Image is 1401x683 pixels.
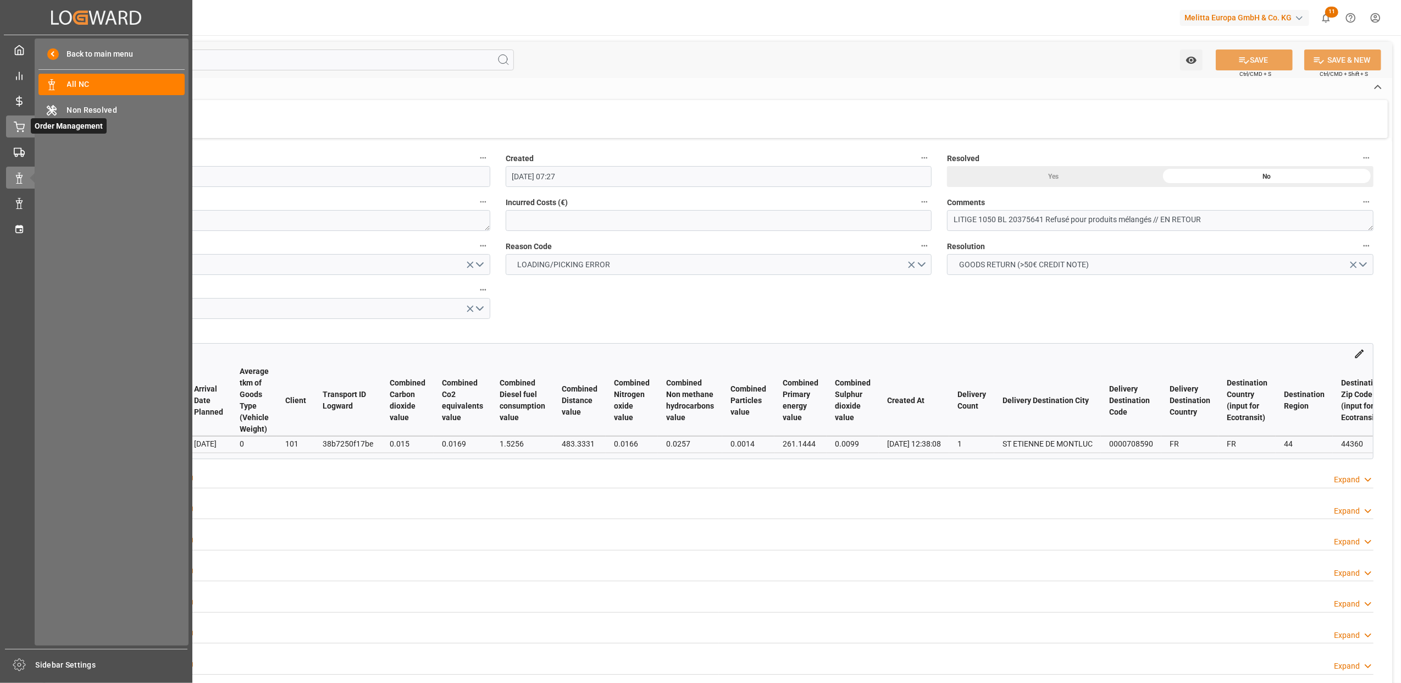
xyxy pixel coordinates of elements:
th: Created At [879,365,949,436]
div: FR [1170,437,1210,450]
div: 44360 [1341,437,1382,450]
div: No [1160,166,1374,187]
button: SAVE & NEW [1304,49,1381,70]
div: Expand [1334,474,1360,486]
div: 0.0099 [835,437,871,450]
div: Expand [1334,630,1360,641]
div: 101 [285,437,306,450]
span: Sidebar Settings [36,659,188,671]
th: Delivery Destination Code [1101,365,1161,436]
button: Resolution [1359,239,1374,253]
span: GOODS RETURN (>50€ CREDIT NOTE) [954,259,1094,271]
div: 38b7250f17be [323,437,373,450]
th: Client [277,365,314,436]
button: open menu [1180,49,1203,70]
button: open menu [64,254,490,275]
div: 0.0166 [614,437,650,450]
div: Expand [1334,598,1360,610]
div: Melitta Europa GmbH & Co. KG [1180,10,1309,26]
a: Order ManagementOrder Management [6,115,186,137]
a: Timeslot Management [6,218,186,239]
div: ST ETIENNE DE MONTLUC [1003,437,1093,450]
button: open menu [506,254,932,275]
button: SAVE [1216,49,1293,70]
span: Order Management [31,118,107,134]
div: FR [1227,437,1267,450]
span: Back to main menu [59,48,133,60]
th: Combined Diesel fuel consumption value [491,365,553,436]
th: Delivery Destination Country [1161,365,1219,436]
div: 0 [240,437,269,450]
a: Rate Management [6,90,186,112]
div: 0.0014 [730,437,766,450]
div: Yes [947,166,1160,187]
div: Expand [1334,536,1360,548]
button: Help Center [1338,5,1363,30]
button: Resolved [1359,151,1374,165]
button: Transport ID Logward * [476,195,490,209]
a: Control Tower [6,64,186,86]
div: [DATE] [194,437,223,450]
button: Melitta Europa GmbH & Co. KG [1180,7,1314,28]
th: Delivery Count [949,365,994,436]
textarea: 38b7250f17be [64,210,490,231]
button: Responsible Party [476,239,490,253]
button: Cost Ownership [476,283,490,297]
span: Resolution [947,241,985,252]
a: My Cockpit [6,39,186,60]
th: Destination Zip Code (input for Ecotransit) [1333,365,1390,436]
span: Incurred Costs (€) [506,197,568,208]
input: DD-MM-YYYY HH:MM [64,166,490,187]
div: 0.0257 [666,437,714,450]
th: Transport ID Logward [314,365,381,436]
span: Resolved [947,153,979,164]
th: Combined Distance value [553,365,606,436]
div: 1.5256 [500,437,545,450]
input: Search Fields [51,49,514,70]
span: Comments [947,197,985,208]
th: Destination Region [1276,365,1333,436]
th: Combined Co2 equivalents value [434,365,491,436]
a: Data Management [6,192,186,214]
a: All NC [38,74,185,95]
th: Combined Particles value [722,365,774,436]
span: All NC [67,79,185,90]
th: Combined Sulphur dioxide value [827,365,879,436]
button: Comments [1359,195,1374,209]
span: Created [506,153,534,164]
div: 0000708590 [1109,437,1153,450]
div: 44 [1284,437,1325,450]
th: Destination Country (input for Ecotransit) [1219,365,1276,436]
span: Reason Code [506,241,552,252]
button: Updated [476,151,490,165]
div: Expand [1334,568,1360,579]
div: Expand [1334,505,1360,517]
button: open menu [64,298,490,319]
a: Non Resolved [38,99,185,120]
div: 1 [957,437,986,450]
button: open menu [947,254,1374,275]
div: 0.015 [390,437,425,450]
span: 11 [1325,7,1338,18]
div: [DATE] 12:38:08 [887,437,941,450]
th: Delivery Destination City [994,365,1101,436]
div: 483.3331 [562,437,597,450]
th: Average tkm of Goods Type (Vehicle Weight) [231,365,277,436]
span: Ctrl/CMD + S [1239,70,1271,78]
input: DD-MM-YYYY HH:MM [506,166,932,187]
textarea: LITIGE 1050 BL 20375641 Refusé pour produits mélangés // EN RETOUR [947,210,1374,231]
th: Combined Carbon dioxide value [381,365,434,436]
th: Combined Primary energy value [774,365,827,436]
div: 0.0169 [442,437,483,450]
th: Combined Non methane hydrocarbons value [658,365,722,436]
div: 261.1444 [783,437,818,450]
button: Incurred Costs (€) [917,195,932,209]
span: LOADING/PICKING ERROR [512,259,616,271]
span: Ctrl/CMD + Shift + S [1320,70,1368,78]
th: Arrival Date Planned [186,365,231,436]
th: Combined Nitrogen oxide value [606,365,658,436]
a: Transport Management [6,141,186,163]
span: Non Resolved [67,104,185,116]
div: Expand [1334,660,1360,672]
button: Reason Code [917,239,932,253]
